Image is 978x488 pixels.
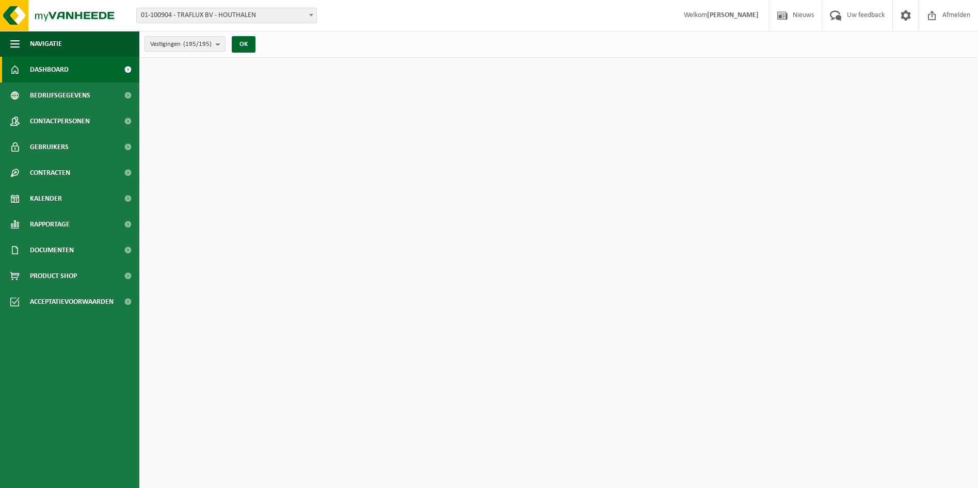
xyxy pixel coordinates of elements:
[137,8,316,23] span: 01-100904 - TRAFLUX BV - HOUTHALEN
[30,31,62,57] span: Navigatie
[707,11,759,19] strong: [PERSON_NAME]
[30,212,70,237] span: Rapportage
[30,160,70,186] span: Contracten
[136,8,317,23] span: 01-100904 - TRAFLUX BV - HOUTHALEN
[30,108,90,134] span: Contactpersonen
[30,134,69,160] span: Gebruikers
[145,36,226,52] button: Vestigingen(195/195)
[30,186,62,212] span: Kalender
[30,83,90,108] span: Bedrijfsgegevens
[30,237,74,263] span: Documenten
[30,57,69,83] span: Dashboard
[30,263,77,289] span: Product Shop
[30,289,114,315] span: Acceptatievoorwaarden
[232,36,255,53] button: OK
[150,37,212,52] span: Vestigingen
[183,41,212,47] count: (195/195)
